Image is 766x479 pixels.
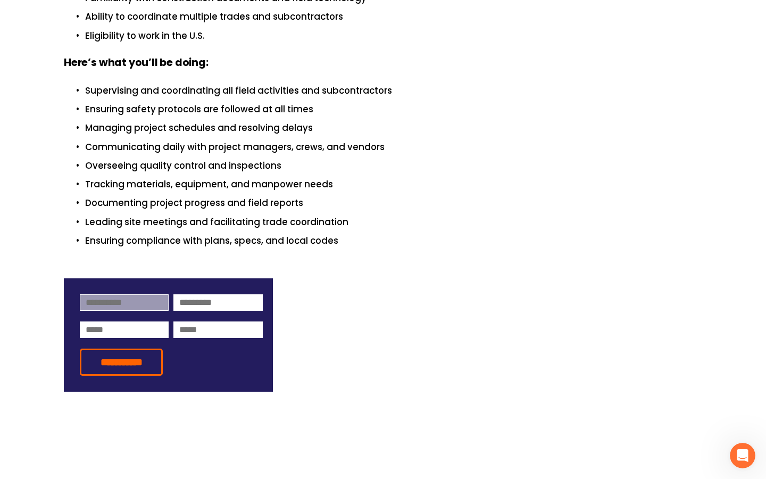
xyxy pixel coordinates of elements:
[85,177,702,192] p: Tracking materials, equipment, and manpower needs
[85,10,702,24] p: Ability to coordinate multiple trades and subcontractors
[85,215,702,229] p: Leading site meetings and facilitating trade coordination
[85,234,702,248] p: Ensuring compliance with plans, specs, and local codes
[85,196,702,210] p: Documenting project progress and field reports
[85,29,702,43] p: Eligibility to work in the U.S.
[85,84,702,98] p: Supervising and coordinating all field activities and subcontractors
[64,55,209,72] strong: Here’s what you’ll be doing:
[730,443,755,468] iframe: Intercom live chat
[85,159,702,173] p: Overseeing quality control and inspections
[85,121,702,135] p: Managing project schedules and resolving delays
[85,140,702,154] p: Communicating daily with project managers, crews, and vendors
[85,102,702,117] p: Ensuring safety protocols are followed at all times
